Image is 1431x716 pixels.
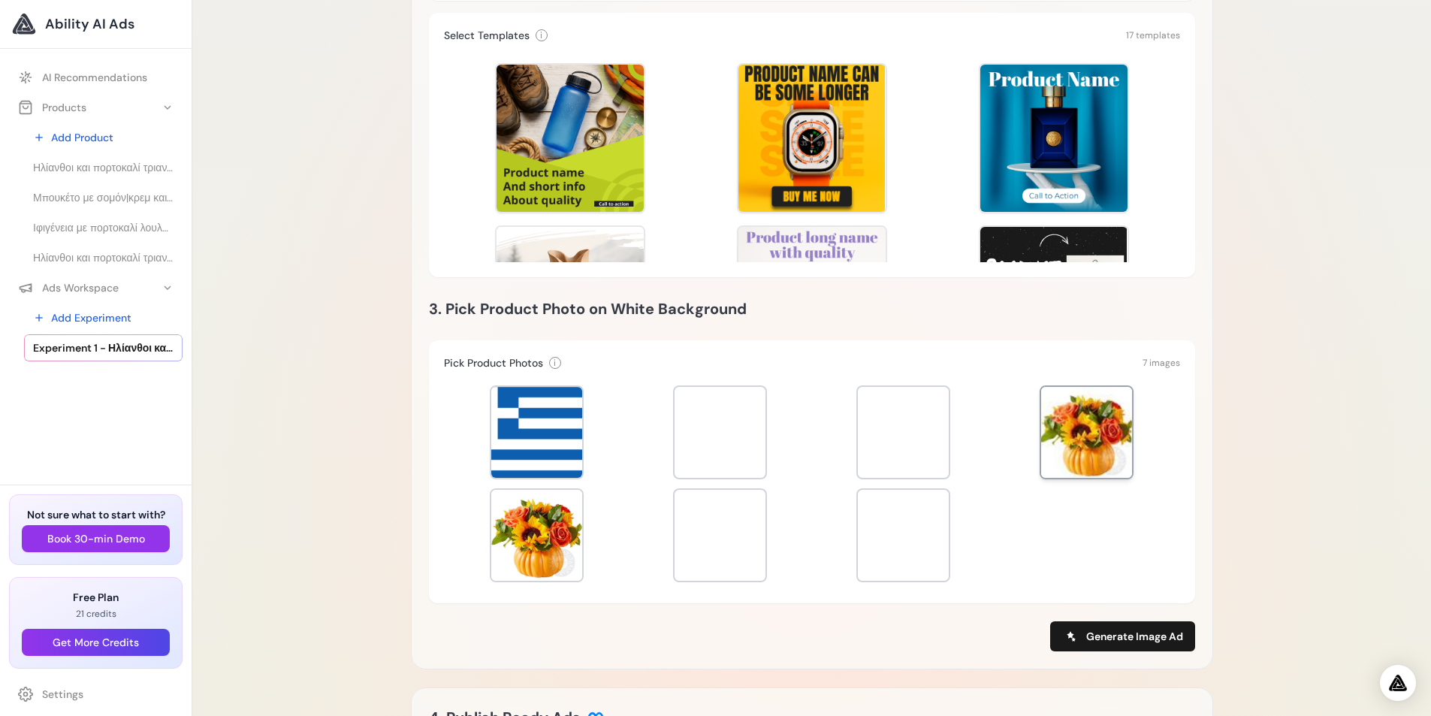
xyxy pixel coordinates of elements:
h3: Not sure what to start with? [22,507,170,522]
a: Experiment 1 - Ηλίανθοι και πορτοκαλί τριαντάφυλλα σε κεραμική κολοκύθα [24,334,183,361]
span: Generate Image Ad [1086,629,1183,644]
span: i [540,29,542,41]
a: Μπουκέτο με σομόν|κρεμ και κόκκινα λουλούδια | Αυθημερόν παράδοση [24,184,183,211]
a: AI Recommendations [9,64,183,91]
span: Experiment 1 - Ηλίανθοι και πορτοκαλί τριαντάφυλλα σε κεραμική κολοκύθα [33,340,174,355]
a: Ηλίανθοι και πορτοκαλί τριαντάφυλλα σε κεραμική κολοκύθα [24,154,183,181]
button: Book 30-min Demo [22,525,170,552]
h3: Select Templates [444,28,530,43]
h3: Free Plan [22,590,170,605]
h3: Pick Product Photos [444,355,543,370]
a: Add Product [24,124,183,151]
div: Open Intercom Messenger [1380,665,1416,701]
p: 21 credits [22,608,170,620]
span: i [554,357,556,369]
a: Add Experiment [24,304,183,331]
span: Ability AI Ads [45,14,134,35]
button: Generate Image Ad [1050,621,1195,651]
span: Ηλίανθοι και πορτοκαλί τριαντάφυλλα σε κεραμική κολοκύθα [33,250,174,265]
button: Ads Workspace [9,274,183,301]
span: Ηλίανθοι και πορτοκαλί τριαντάφυλλα σε κεραμική κολοκύθα [33,160,174,175]
button: Get More Credits [22,629,170,656]
h2: 3. Pick Product Photo on White Background [429,297,1195,321]
span: 7 images [1143,357,1180,369]
span: Ιφιγένεια με πορτοκαλί λουλούδια [33,220,174,235]
a: Ιφιγένεια με πορτοκαλί λουλούδια [24,214,183,241]
a: Ability AI Ads [12,12,180,36]
div: Ads Workspace [18,280,119,295]
a: Settings [9,681,183,708]
button: Products [9,94,183,121]
div: Products [18,100,86,115]
span: Μπουκέτο με σομόν|κρεμ και κόκκινα λουλούδια | Αυθημερόν παράδοση [33,190,174,205]
span: 17 templates [1126,29,1180,41]
a: Ηλίανθοι και πορτοκαλί τριαντάφυλλα σε κεραμική κολοκύθα [24,244,183,271]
